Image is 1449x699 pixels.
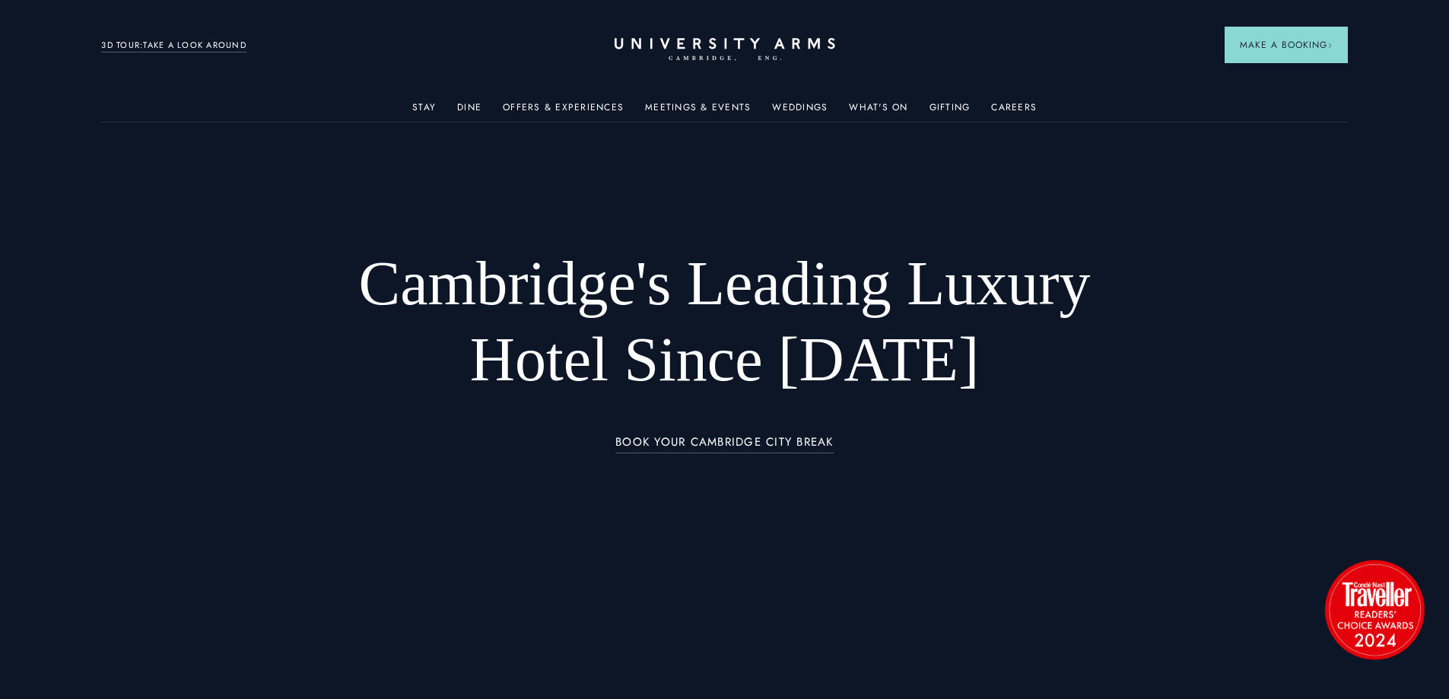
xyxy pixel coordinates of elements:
[1327,43,1333,48] img: Arrow icon
[1225,27,1348,63] button: Make a BookingArrow icon
[772,102,828,122] a: Weddings
[457,102,481,122] a: Dine
[412,102,436,122] a: Stay
[849,102,907,122] a: What's On
[1240,38,1333,52] span: Make a Booking
[1317,552,1432,666] img: image-2524eff8f0c5d55edbf694693304c4387916dea5-1501x1501-png
[929,102,971,122] a: Gifting
[319,246,1130,398] h1: Cambridge's Leading Luxury Hotel Since [DATE]
[645,102,751,122] a: Meetings & Events
[615,436,834,453] a: BOOK YOUR CAMBRIDGE CITY BREAK
[503,102,624,122] a: Offers & Experiences
[615,38,835,62] a: Home
[991,102,1037,122] a: Careers
[101,39,246,52] a: 3D TOUR:TAKE A LOOK AROUND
